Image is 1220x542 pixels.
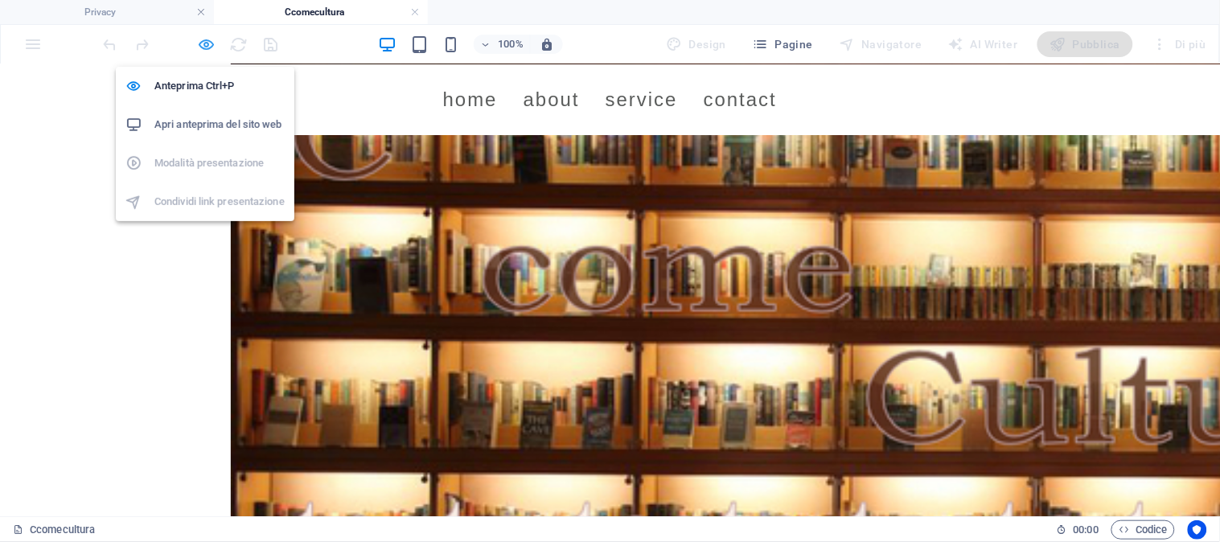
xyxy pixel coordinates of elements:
span: Pagine [752,36,813,52]
div: Design (Ctrl+Alt+Y) [660,31,733,57]
a: Home [443,13,498,58]
button: 100% [474,35,531,54]
span: : [1085,524,1087,536]
a: Fai clic per annullare la selezione. Doppio clic per aprire le pagine [13,520,95,540]
span: Codice [1119,520,1168,540]
button: Usercentrics [1188,520,1207,540]
h6: Anteprima Ctrl+P [154,76,285,96]
button: Pagine [746,31,819,57]
h6: Tempo sessione [1057,520,1099,540]
a: Service [606,13,678,58]
button: Codice [1111,520,1175,540]
a: Contact [704,13,777,58]
span: 00 00 [1074,520,1099,540]
h4: Ccomecultura [214,3,428,21]
h6: 100% [498,35,524,54]
a: About [524,13,580,58]
h6: Apri anteprima del sito web [154,115,285,134]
